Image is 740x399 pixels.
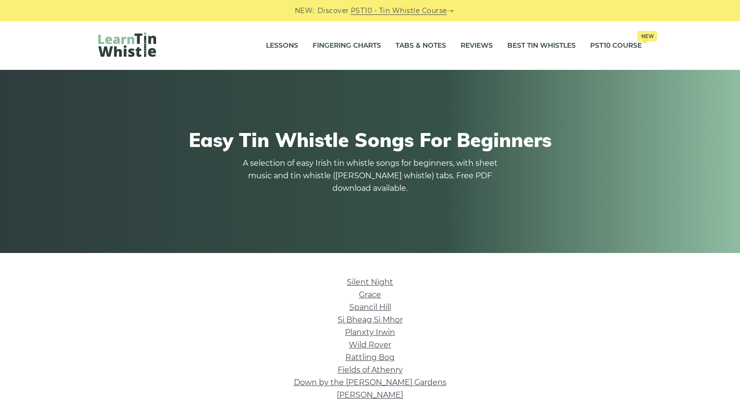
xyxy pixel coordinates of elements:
[347,278,393,287] a: Silent Night
[590,34,642,58] a: PST10 CourseNew
[345,328,395,337] a: Planxty Irwin
[98,32,156,57] img: LearnTinWhistle.com
[313,34,381,58] a: Fingering Charts
[637,31,657,41] span: New
[349,303,391,312] a: Spancil Hill
[338,365,403,374] a: Fields of Athenry
[240,157,500,195] p: A selection of easy Irish tin whistle songs for beginners, with sheet music and tin whistle ([PER...
[396,34,446,58] a: Tabs & Notes
[349,340,391,349] a: Wild Rover
[345,353,395,362] a: Rattling Bog
[98,128,642,151] h1: Easy Tin Whistle Songs For Beginners
[266,34,298,58] a: Lessons
[294,378,447,387] a: Down by the [PERSON_NAME] Gardens
[461,34,493,58] a: Reviews
[359,290,381,299] a: Grace
[338,315,403,324] a: Si­ Bheag Si­ Mhor
[507,34,576,58] a: Best Tin Whistles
